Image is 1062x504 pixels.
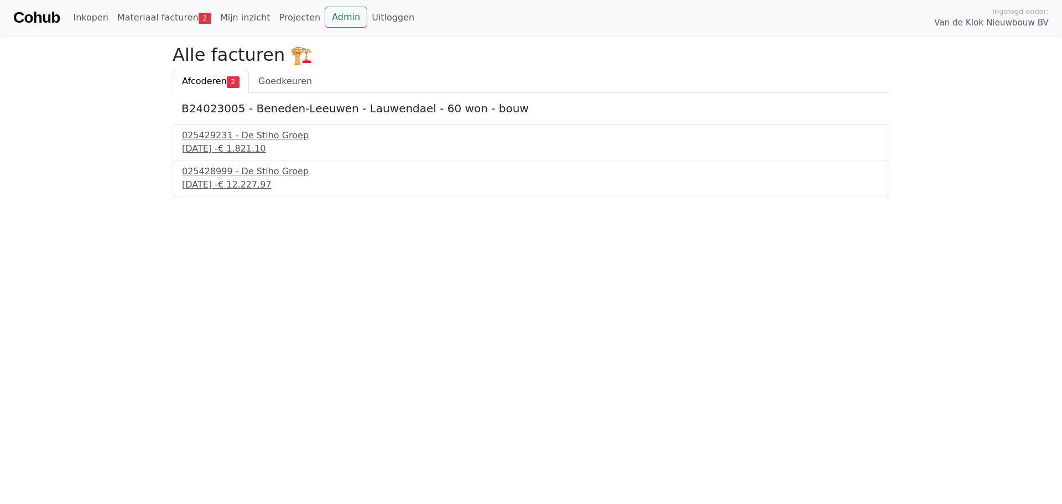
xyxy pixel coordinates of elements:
a: Admin [325,7,367,28]
a: Mijn inzicht [216,7,275,29]
a: 025429231 - De Stiho Groep[DATE] -€ 1.821,10 [182,129,880,155]
span: Afcoderen [182,76,227,86]
a: Goedkeuren [249,70,321,93]
span: Goedkeuren [258,76,312,86]
h2: Alle facturen 🏗️ [173,44,889,65]
h5: B24023005 - Beneden-Leeuwen - Lauwendael - 60 won - bouw [181,102,881,115]
div: [DATE] - [182,178,880,191]
span: € 12.227,97 [218,179,272,190]
a: Materiaal facturen2 [113,7,216,29]
a: Afcoderen2 [173,70,249,93]
div: 025429231 - De Stiho Groep [182,129,880,142]
span: Ingelogd onder: [992,6,1049,17]
a: Cohub [13,4,60,31]
div: [DATE] - [182,142,880,155]
span: Van de Klok Nieuwbouw BV [934,17,1049,29]
span: € 1.821,10 [218,143,266,154]
div: 025428999 - De Stiho Groep [182,165,880,178]
span: 2 [199,13,211,24]
a: Uitloggen [367,7,419,29]
a: Projecten [274,7,325,29]
span: 2 [227,76,240,87]
a: Inkopen [69,7,112,29]
a: 025428999 - De Stiho Groep[DATE] -€ 12.227,97 [182,165,880,191]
